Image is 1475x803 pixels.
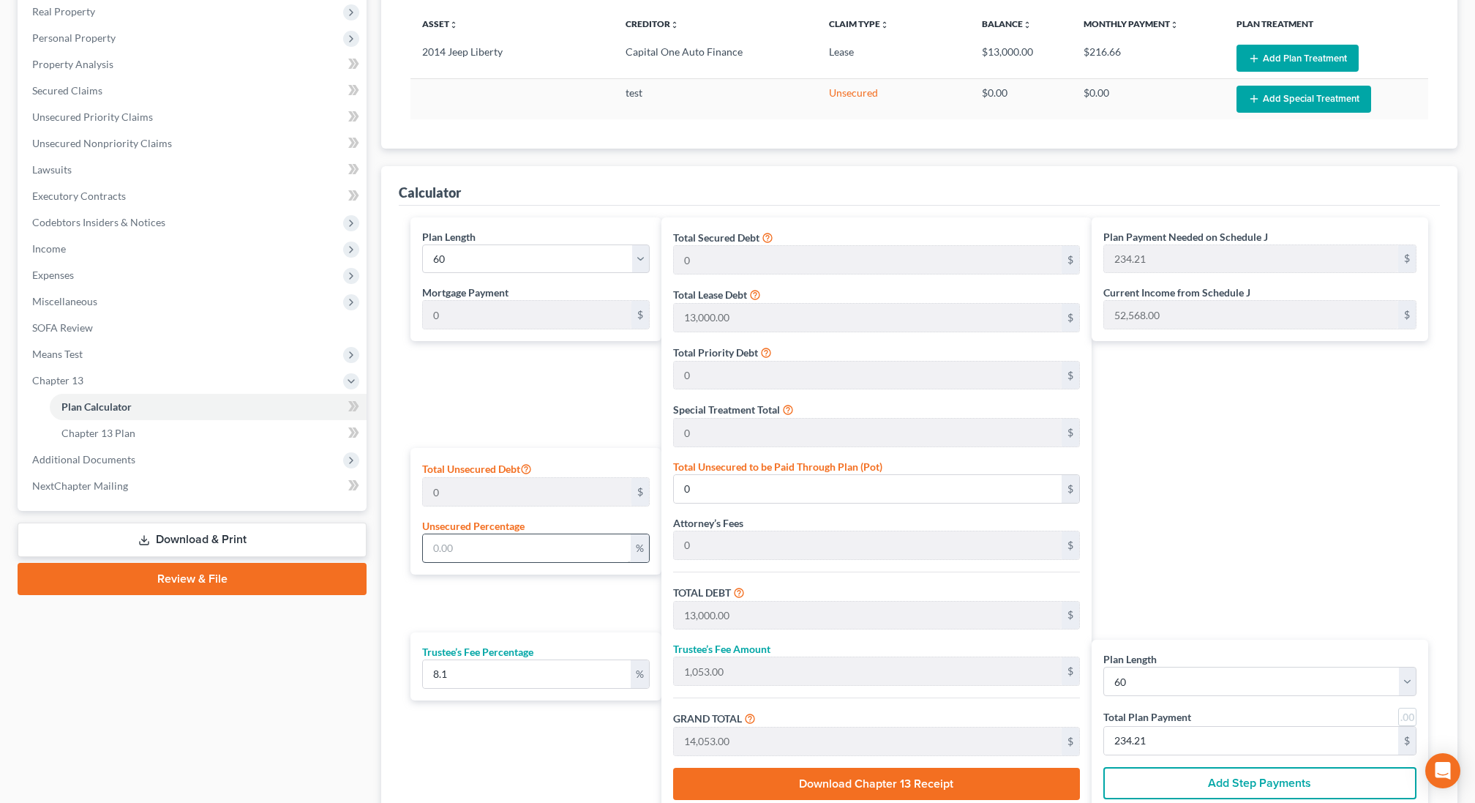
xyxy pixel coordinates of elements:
label: Trustee’s Fee Percentage [422,644,533,660]
a: Plan Calculator [50,394,367,420]
button: Download Chapter 13 Receipt [673,768,1080,800]
td: Lease [817,39,970,79]
td: test [614,79,817,119]
div: $ [1062,362,1079,389]
input: 0.00 [674,531,1062,559]
i: unfold_more [1023,20,1032,29]
label: TOTAL DEBT [673,585,731,600]
div: $ [631,301,649,329]
input: 0.00 [1104,301,1398,329]
th: Plan Treatment [1225,10,1428,39]
span: Unsecured Priority Claims [32,111,153,123]
input: 0.00 [674,419,1062,447]
a: Chapter 13 Plan [50,420,367,447]
label: Total Priority Debt [673,345,758,360]
i: unfold_more [670,20,679,29]
span: Personal Property [32,31,116,44]
a: Creditorunfold_more [626,18,679,29]
label: Mortgage Payment [422,285,508,300]
a: SOFA Review [20,315,367,341]
input: 0.00 [674,304,1062,332]
input: 0.00 [674,362,1062,389]
a: Unsecured Nonpriority Claims [20,130,367,157]
td: $0.00 [1072,79,1225,119]
input: 0.00 [423,478,631,506]
td: $13,000.00 [970,39,1072,79]
input: 0.00 [423,534,631,562]
input: 0.00 [1104,245,1398,273]
div: $ [1062,531,1079,559]
div: $ [1062,657,1079,685]
label: Total Unsecured Debt [422,460,532,477]
input: 0.00 [674,602,1062,630]
div: $ [1062,246,1079,274]
div: $ [1398,727,1416,755]
a: Assetunfold_more [422,18,458,29]
input: 0.00 [674,246,1062,274]
span: Plan Calculator [61,400,132,413]
a: Property Analysis [20,51,367,78]
label: Total Unsecured to be Paid Through Plan (Pot) [673,459,882,474]
span: Secured Claims [32,84,102,97]
span: Real Property [32,5,95,18]
span: Miscellaneous [32,295,97,307]
label: GRAND TOTAL [673,711,742,726]
div: $ [1398,301,1416,329]
a: Executory Contracts [20,183,367,209]
td: 2014 Jeep Liberty [410,39,614,79]
span: Chapter 13 Plan [61,427,135,439]
a: Claim Typeunfold_more [829,18,889,29]
div: $ [1398,245,1416,273]
i: unfold_more [449,20,458,29]
span: Unsecured Nonpriority Claims [32,137,172,149]
a: Secured Claims [20,78,367,104]
input: 0.00 [674,728,1062,755]
div: $ [1062,602,1079,630]
label: Total Lease Debt [673,287,747,302]
td: $0.00 [970,79,1072,119]
label: Trustee’s Fee Amount [673,641,770,657]
div: % [631,660,649,688]
div: $ [631,478,649,506]
div: $ [1062,304,1079,332]
label: Special Treatment Total [673,402,780,417]
span: SOFA Review [32,321,93,334]
a: Download & Print [18,523,367,557]
button: Add Step Payments [1103,767,1416,799]
div: Calculator [399,184,461,201]
input: 0.00 [674,475,1062,503]
span: Income [32,242,66,255]
span: Additional Documents [32,453,135,466]
i: unfold_more [1170,20,1179,29]
a: NextChapter Mailing [20,473,367,499]
a: Round to nearest dollar [1398,708,1416,726]
a: Balanceunfold_more [982,18,1032,29]
button: Add Plan Treatment [1236,45,1359,72]
span: Chapter 13 [32,374,83,386]
input: 0.00 [1104,727,1398,755]
span: Property Analysis [32,58,113,70]
span: Expenses [32,269,74,281]
a: Lawsuits [20,157,367,183]
label: Plan Length [422,229,476,244]
span: Lawsuits [32,163,72,176]
label: Current Income from Schedule J [1103,285,1250,300]
button: Add Special Treatment [1236,86,1371,113]
label: Plan Length [1103,651,1157,667]
i: unfold_more [880,20,889,29]
span: Executory Contracts [32,190,126,202]
div: $ [1062,475,1079,503]
a: Monthly Paymentunfold_more [1084,18,1179,29]
label: Total Plan Payment [1103,709,1191,725]
label: Total Secured Debt [673,230,759,245]
span: Means Test [32,348,83,360]
a: Unsecured Priority Claims [20,104,367,130]
div: $ [1062,419,1079,447]
input: 0.00 [423,301,631,329]
td: Capital One Auto Finance [614,39,817,79]
div: Open Intercom Messenger [1425,753,1460,788]
td: $216.66 [1072,39,1225,79]
input: 0.00 [674,657,1062,685]
a: Review & File [18,563,367,595]
span: NextChapter Mailing [32,479,128,492]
